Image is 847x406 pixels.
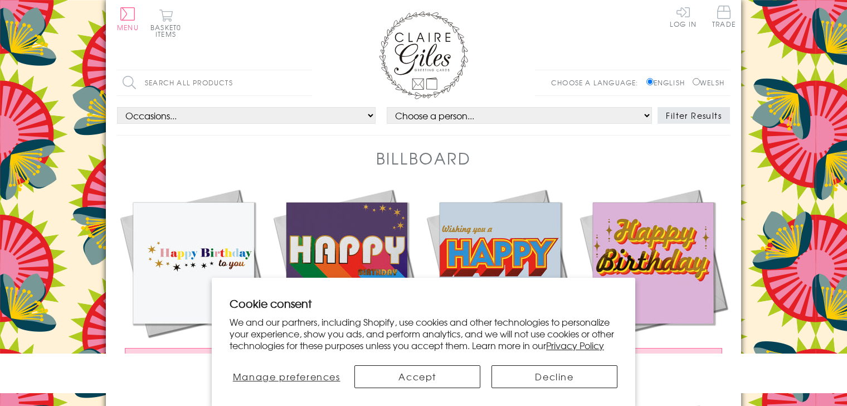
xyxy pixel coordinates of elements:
span: Menu [117,22,139,32]
input: Search [301,70,312,95]
a: Birthday Card, Happy Birthday, Rainbow colours, with gold foil £3.50 Add to Basket [270,186,423,380]
a: Trade [712,6,736,30]
img: Birthday Card, Wishing you a Happy Birthday, Block letters, with gold foil [423,186,577,340]
button: Filter Results [658,107,730,124]
button: Decline [491,365,617,388]
p: Choose a language: [551,78,644,88]
img: Birthday Card, Happy Birthday, Pink background and stars, with gold foil [577,186,730,340]
img: Claire Giles Greetings Cards [379,11,468,99]
button: £3.50 Add to Basket [125,348,263,369]
input: English [646,78,654,85]
button: Menu [117,7,139,31]
img: Birthday Card, Happy Birthday, Rainbow colours, with gold foil [270,186,423,340]
span: Manage preferences [233,370,340,383]
button: £3.50 Add to Basket [585,348,723,369]
button: Accept [354,365,480,388]
img: Birthday Card, Happy Birthday to You, Rainbow colours, with gold foil [117,186,270,340]
p: We and our partners, including Shopify, use cookies and other technologies to personalize your ex... [230,316,617,351]
a: Birthday Card, Happy Birthday, Pink background and stars, with gold foil £3.50 Add to Basket [577,186,730,380]
label: English [646,78,690,88]
button: Manage preferences [230,365,343,388]
a: Birthday Card, Wishing you a Happy Birthday, Block letters, with gold foil £3.50 Add to Basket [423,186,577,380]
label: Welsh [693,78,724,88]
span: 0 items [155,22,181,39]
a: Log In [670,6,697,27]
input: Welsh [693,78,700,85]
h1: Billboard [376,147,471,170]
h2: Cookie consent [230,296,617,311]
input: Search all products [117,70,312,95]
a: Birthday Card, Happy Birthday to You, Rainbow colours, with gold foil £3.50 Add to Basket [117,186,270,380]
span: Trade [712,6,736,27]
a: Privacy Policy [546,339,604,352]
button: Basket0 items [150,9,181,37]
